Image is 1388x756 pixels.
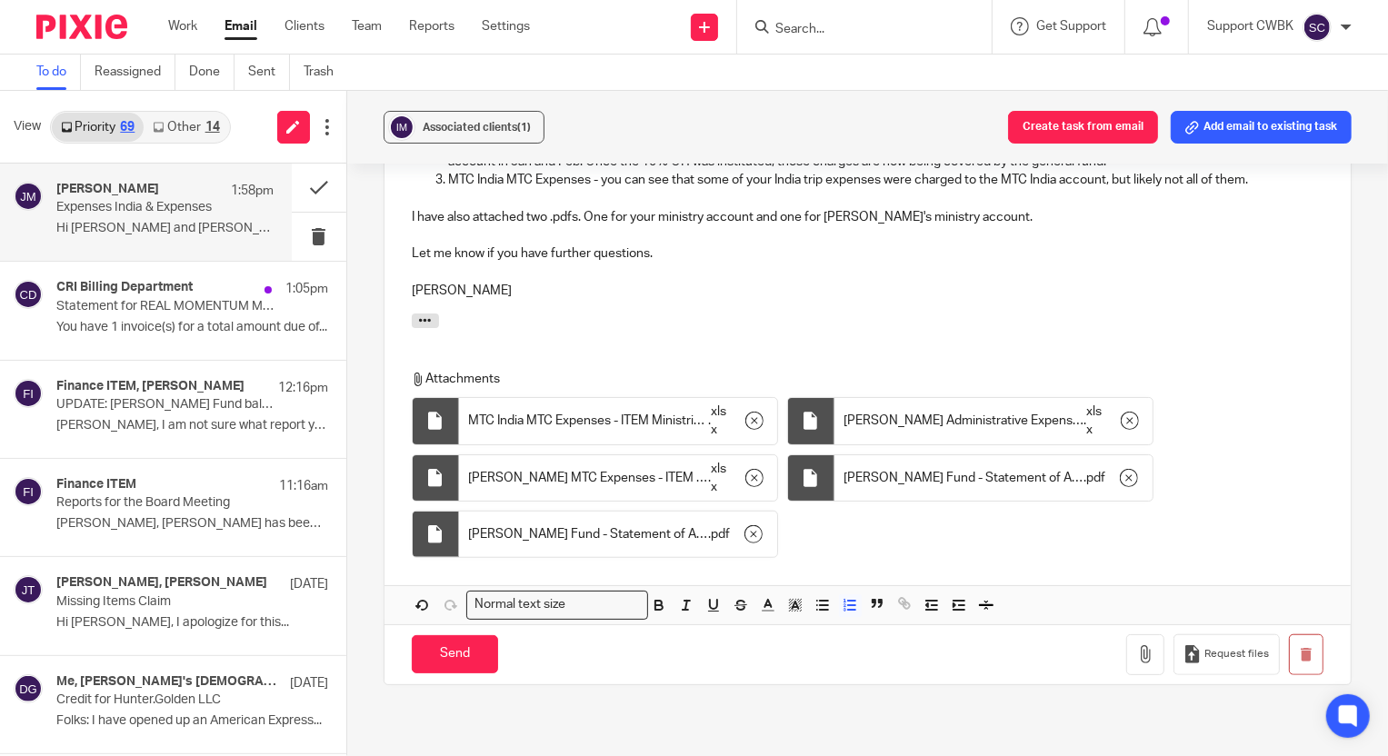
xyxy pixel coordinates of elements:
[56,713,328,729] p: Folks: I have opened up an American Express...
[56,477,136,492] h4: Finance ITEM
[409,17,454,35] a: Reports
[56,575,267,591] h4: [PERSON_NAME], [PERSON_NAME]
[352,17,382,35] a: Team
[412,635,498,674] input: Send
[14,280,43,309] img: svg%3E
[56,200,230,215] p: Expenses India & Expenses
[711,403,732,440] span: xlsx
[14,182,43,211] img: svg%3E
[56,182,159,197] h4: [PERSON_NAME]
[388,114,415,141] img: svg%3E
[56,299,274,314] p: Statement for REAL MOMENTUM Ministries, Inc. from CRI
[225,17,257,35] a: Email
[834,398,1153,444] div: .
[189,55,235,90] a: Done
[205,121,220,134] div: 14
[304,55,347,90] a: Trash
[844,412,1083,430] span: [PERSON_NAME] Administrative Expenses - ITEM Ministries_Transaction Report
[248,55,290,90] a: Sent
[466,591,648,619] div: Search for option
[1171,111,1352,144] button: Add email to existing task
[844,469,1083,487] span: [PERSON_NAME] Fund - Statement of Activity [DATE] to [DATE]
[412,370,1298,388] p: Attachments
[56,674,281,690] h4: Me, [PERSON_NAME]'s [DEMOGRAPHIC_DATA]
[1303,13,1332,42] img: svg%3E
[384,111,544,144] button: Associated clients(1)
[56,221,274,236] p: Hi [PERSON_NAME] and [PERSON_NAME], I was reviewing...
[468,412,708,430] span: MTC India MTC Expenses - ITEM Ministries_Transaction Report
[14,674,43,703] img: svg%3E
[120,121,135,134] div: 69
[56,692,274,708] p: Credit for Hunter.Golden LLC
[1207,17,1293,35] p: Support CWBK
[774,22,937,38] input: Search
[56,379,245,394] h4: Finance ITEM, [PERSON_NAME]
[231,182,274,200] p: 1:58pm
[36,15,127,39] img: Pixie
[278,379,328,397] p: 12:16pm
[1086,403,1107,440] span: xlsx
[56,516,328,532] p: [PERSON_NAME], [PERSON_NAME] has been cc'd on this for...
[56,397,274,413] p: UPDATE: [PERSON_NAME] Fund balance (estimated through [DATE])
[468,469,708,487] span: [PERSON_NAME] MTC Expenses - ITEM Ministries_Transaction Report
[14,477,43,506] img: svg%3E
[834,455,1153,501] div: .
[56,495,274,511] p: Reports for the Board Meeting
[290,575,328,593] p: [DATE]
[412,282,1323,300] p: [PERSON_NAME]
[290,674,328,692] p: [DATE]
[448,171,1323,189] p: MTC India MTC Expenses - you can see that some of your India trip expenses were charged to the MT...
[56,320,328,335] p: You have 1 invoice(s) for a total amount due of...
[711,525,730,543] span: pdf
[468,525,708,543] span: [PERSON_NAME] Fund - Statement of Activity [DATE] to [DATE]
[412,244,1323,263] p: Let me know if you have further questions.
[459,512,777,557] div: .
[14,575,43,604] img: svg%3E
[56,280,193,295] h4: CRI Billing Department
[423,122,531,133] span: Associated clients
[56,418,328,433] p: [PERSON_NAME], I am not sure what report you...
[482,17,530,35] a: Settings
[279,477,328,495] p: 11:16am
[56,594,274,610] p: Missing Items Claim
[471,595,570,614] span: Normal text size
[56,615,328,631] p: Hi [PERSON_NAME], I apologize for this...
[52,113,144,142] a: Priority69
[1173,634,1279,675] button: Request files
[14,379,43,408] img: svg%3E
[572,595,637,614] input: Search for option
[1036,20,1106,33] span: Get Support
[95,55,175,90] a: Reassigned
[459,455,777,502] div: .
[459,398,777,444] div: .
[285,17,325,35] a: Clients
[412,208,1323,226] p: I have also attached two .pdfs. One for your ministry account and one for [PERSON_NAME]'s ministr...
[144,113,228,142] a: Other14
[1205,647,1270,661] span: Request files
[1008,111,1158,144] button: Create task from email
[517,122,531,133] span: (1)
[14,117,41,136] span: View
[285,280,328,298] p: 1:05pm
[36,55,81,90] a: To do
[1086,469,1105,487] span: pdf
[168,17,197,35] a: Work
[711,460,732,497] span: xlsx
